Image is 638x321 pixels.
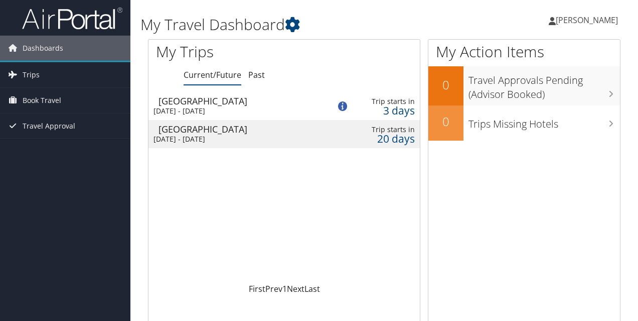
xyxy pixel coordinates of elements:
span: [PERSON_NAME] [556,15,618,26]
img: alert-flat-solid-info.png [338,101,347,111]
div: 20 days [357,134,415,143]
a: Prev [265,283,282,294]
h3: Trips Missing Hotels [468,112,620,131]
div: [DATE] - [DATE] [153,106,315,116]
a: [PERSON_NAME] [549,5,628,35]
div: [GEOGRAPHIC_DATA] [158,125,321,134]
span: Trips [23,62,40,87]
a: 1 [282,283,287,294]
div: 3 days [357,106,415,115]
h1: My Travel Dashboard [140,14,465,35]
h3: Travel Approvals Pending (Advisor Booked) [468,68,620,101]
div: Trip starts in [357,125,415,134]
span: Dashboards [23,36,63,61]
h2: 0 [428,113,463,130]
a: Last [304,283,320,294]
span: Book Travel [23,88,61,113]
a: Next [287,283,304,294]
h1: My Trips [156,41,299,62]
h2: 0 [428,76,463,93]
div: Trip starts in [357,97,415,106]
a: 0Trips Missing Hotels [428,105,620,141]
img: airportal-logo.png [22,7,122,30]
h1: My Action Items [428,41,620,62]
span: Travel Approval [23,114,75,139]
a: Past [248,69,265,80]
a: Current/Future [184,69,241,80]
a: First [249,283,265,294]
div: [DATE] - [DATE] [153,135,315,144]
div: [GEOGRAPHIC_DATA] [158,96,321,105]
a: 0Travel Approvals Pending (Advisor Booked) [428,66,620,105]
